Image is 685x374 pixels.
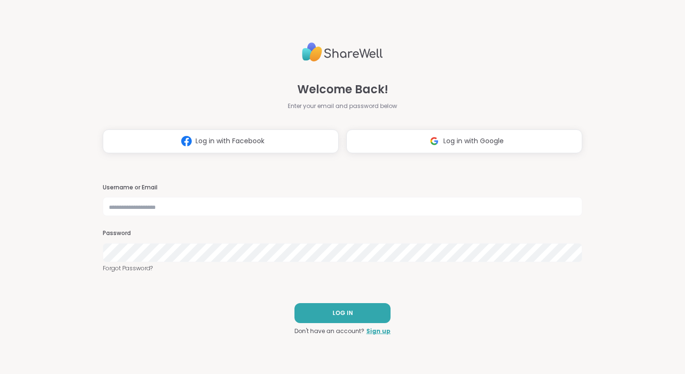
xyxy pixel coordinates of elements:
button: LOG IN [294,303,391,323]
img: ShareWell Logomark [425,132,443,150]
img: ShareWell Logomark [177,132,196,150]
span: Enter your email and password below [288,102,397,110]
h3: Password [103,229,582,237]
a: Forgot Password? [103,264,582,273]
h3: Username or Email [103,184,582,192]
button: Log in with Facebook [103,129,339,153]
span: Welcome Back! [297,81,388,98]
span: Log in with Google [443,136,504,146]
span: LOG IN [333,309,353,317]
span: Don't have an account? [294,327,364,335]
img: ShareWell Logo [302,39,383,66]
a: Sign up [366,327,391,335]
button: Log in with Google [346,129,582,153]
span: Log in with Facebook [196,136,264,146]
